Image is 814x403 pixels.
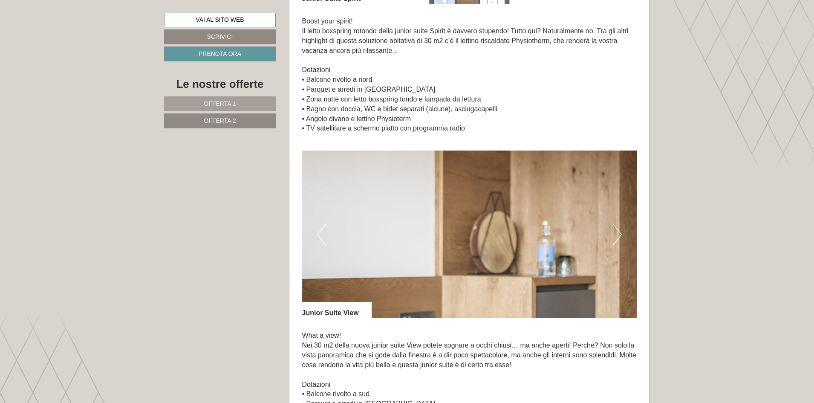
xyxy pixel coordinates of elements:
p: Boost your spirit! Il letto boxspring rotondo della junior suite Spirit è davvero stupendo! Tutto... [302,17,637,133]
button: Previous [317,224,326,245]
img: image [302,151,637,318]
div: Le nostre offerte [164,76,276,92]
a: Scrivici [164,29,276,44]
span: Offerta 1 [204,100,236,107]
div: Junior Suite View [302,302,372,318]
button: Next [613,224,622,245]
span: Offerta 2 [204,117,236,124]
a: Prenota ora [164,46,276,61]
a: Vai al sito web [164,13,276,27]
